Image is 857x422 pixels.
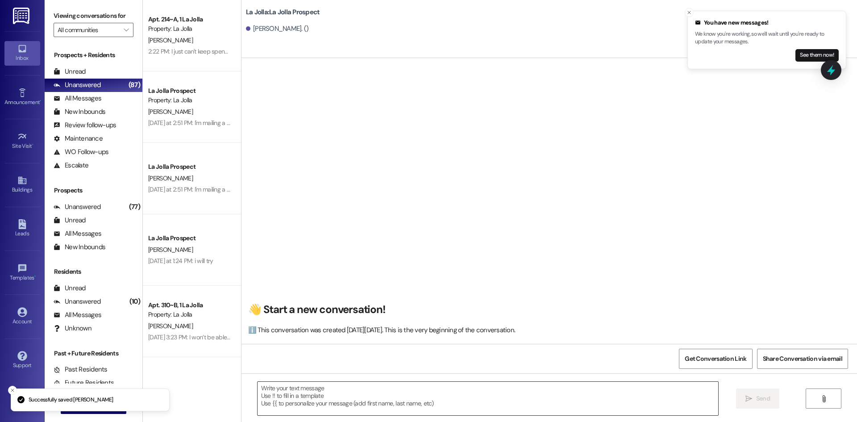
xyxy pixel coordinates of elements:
[695,18,839,27] div: You have new messages!
[248,326,846,335] div: ℹ️ This conversation was created [DATE][DATE]. This is the very beginning of the conversation.
[54,378,114,388] div: Future Residents
[148,119,369,127] div: [DATE] at 2:51 PM: I'm mailing a check but it might not be there before the 5. Is that ok?
[148,234,231,243] div: La Jolla Prospect
[148,36,193,44] span: [PERSON_NAME]
[54,147,108,157] div: WO Follow-ups
[127,295,142,309] div: (10)
[32,142,33,148] span: •
[54,9,133,23] label: Viewing conversations for
[54,297,101,306] div: Unanswered
[4,173,40,197] a: Buildings
[54,284,86,293] div: Unread
[795,49,839,62] button: See them now!
[148,96,231,105] div: Property: La Jolla
[54,80,101,90] div: Unanswered
[679,349,752,369] button: Get Conversation Link
[45,186,142,195] div: Prospects
[54,310,101,320] div: All Messages
[4,305,40,329] a: Account
[685,8,694,17] button: Close toast
[757,349,848,369] button: Share Conversation via email
[29,396,113,404] p: Successfully saved [PERSON_NAME]
[54,161,88,170] div: Escalate
[736,389,779,409] button: Send
[148,301,231,310] div: Apt. 310~B, 1 La Jolla
[54,67,86,76] div: Unread
[54,365,108,374] div: Past Residents
[40,98,41,104] span: •
[124,26,129,33] i: 
[246,8,320,17] b: La Jolla: La Jolla Prospect
[148,310,231,319] div: Property: La Jolla
[54,229,101,238] div: All Messages
[54,134,103,143] div: Maintenance
[54,242,105,252] div: New Inbounds
[148,15,231,24] div: Apt. 214~A, 1 La Jolla
[148,333,547,341] div: [DATE] 3:23 PM: I won’t be able to pay [DATE] I guess because your office is closed and I can’t g...
[148,174,193,182] span: [PERSON_NAME]
[4,217,40,241] a: Leads
[4,41,40,65] a: Inbox
[148,185,369,193] div: [DATE] at 2:51 PM: I'm mailing a check but it might not be there before the 5. Is that ok?
[148,24,231,33] div: Property: La Jolla
[248,303,846,317] h2: 👋 Start a new conversation!
[148,257,213,265] div: [DATE] at 1:24 PM: i will try
[54,107,105,117] div: New Inbounds
[148,108,193,116] span: [PERSON_NAME]
[54,202,101,212] div: Unanswered
[54,94,101,103] div: All Messages
[4,261,40,285] a: Templates •
[246,24,309,33] div: [PERSON_NAME]. ()
[148,246,193,254] span: [PERSON_NAME]
[148,86,231,96] div: La Jolla Prospect
[45,50,142,60] div: Prospects + Residents
[745,395,752,402] i: 
[34,273,36,280] span: •
[695,30,839,46] p: We know you're working, so we'll wait until you're ready to update your messages.
[820,395,827,402] i: 
[58,23,119,37] input: All communities
[126,78,142,92] div: (87)
[4,348,40,372] a: Support
[756,394,770,403] span: Send
[45,349,142,358] div: Past + Future Residents
[54,121,116,130] div: Review follow-ups
[148,47,386,55] div: 2:22 PM: I just can't keep spending this much amounts rn! And I paid my months rent for Sep
[54,324,92,333] div: Unknown
[763,354,842,364] span: Share Conversation via email
[148,162,231,171] div: La Jolla Prospect
[13,8,31,24] img: ResiDesk Logo
[148,322,193,330] span: [PERSON_NAME]
[54,216,86,225] div: Unread
[45,267,142,276] div: Residents
[127,200,142,214] div: (77)
[8,386,17,395] button: Close toast
[685,354,746,364] span: Get Conversation Link
[4,129,40,153] a: Site Visit •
